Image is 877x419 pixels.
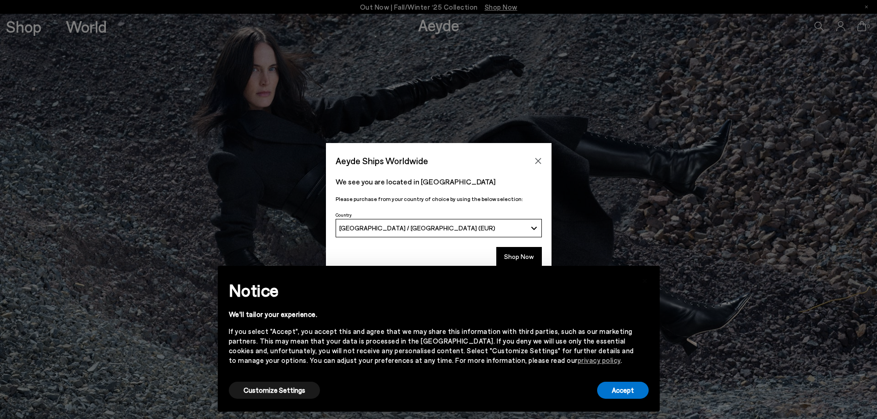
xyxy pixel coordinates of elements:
[496,247,542,266] button: Shop Now
[336,195,542,203] p: Please purchase from your country of choice by using the below selection:
[634,269,656,291] button: Close this notice
[229,327,634,365] div: If you select "Accept", you accept this and agree that we may share this information with third p...
[597,382,649,399] button: Accept
[229,310,634,319] div: We'll tailor your experience.
[336,153,428,169] span: Aeyde Ships Worldwide
[578,356,621,364] a: privacy policy
[339,224,495,232] span: [GEOGRAPHIC_DATA] / [GEOGRAPHIC_DATA] (EUR)
[229,382,320,399] button: Customize Settings
[531,154,545,168] button: Close
[336,176,542,187] p: We see you are located in [GEOGRAPHIC_DATA]
[336,212,352,218] span: Country
[642,273,648,286] span: ×
[229,278,634,302] h2: Notice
